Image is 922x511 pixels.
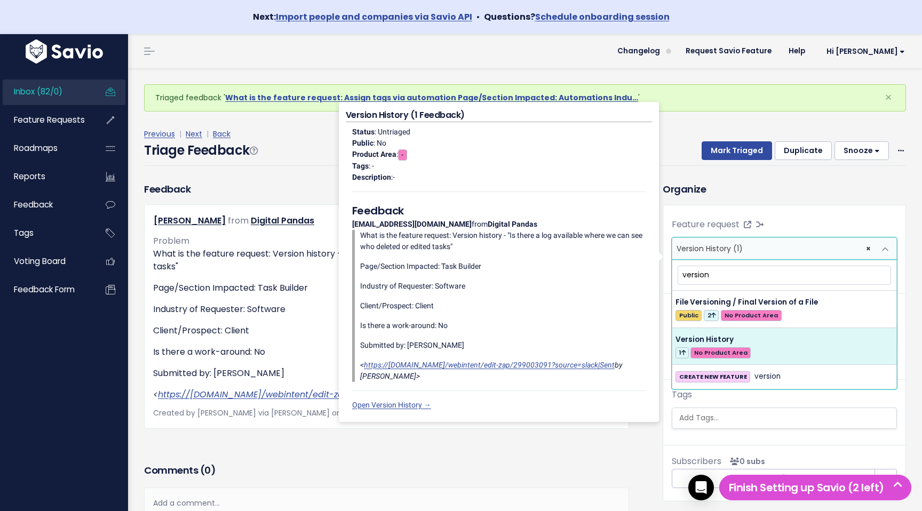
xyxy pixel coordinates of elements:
p: Page/Section Impacted: Task Builder [153,282,620,294]
span: 1 [675,347,689,358]
label: Feature request [672,218,740,231]
span: Roadmaps [14,142,58,154]
div: Open Intercom Messenger [688,475,714,500]
span: No Product Area [721,310,781,321]
a: https://[DOMAIN_NAME]/webintent/edit-zap/299003091?source=slack|Sent [158,388,481,401]
span: Feedback form [14,284,75,295]
button: Snooze [834,141,889,161]
strong: Next: [253,11,472,23]
span: Feedback [14,199,53,210]
span: - [393,173,395,181]
span: Version History [675,334,734,345]
span: version [754,370,781,383]
span: Problem [153,235,189,247]
img: logo-white.9d6f32f41409.svg [23,39,106,63]
p: Industry of Requester: Software [153,303,620,316]
p: Is there a work-around: No [360,320,646,331]
a: Feedback form [3,277,89,302]
span: 2 [704,310,719,321]
p: What is the feature request: Version history - "Is there a log available where we can see who del... [360,230,646,252]
span: Inbox (82/0) [14,86,62,97]
em: < by [PERSON_NAME]> [153,388,568,401]
h4: Version History (1 Feedback) [346,109,652,122]
a: Open Version History → [352,401,431,409]
a: Feedback [3,193,89,217]
span: from [228,214,249,227]
a: Import people and companies via Savio API [276,11,472,23]
a: Digital Pandas [251,214,314,227]
p: Industry of Requester: Software [360,281,646,292]
a: https://[DOMAIN_NAME]/webintent/edit-zap/299003091?source=slack|Sent [364,361,615,369]
h4: Triage Feedback [144,141,257,160]
h5: Finish Setting up Savio (2 left) [724,480,907,496]
a: Help [780,43,814,59]
button: Duplicate [775,141,832,161]
a: Request Savio Feature [677,43,780,59]
p: Client/Prospect: Client [153,324,620,337]
span: × [885,89,892,106]
p: Page/Section Impacted: Task Builder [360,261,646,272]
label: Tags [672,388,692,401]
a: Inbox (82/0) [3,79,89,104]
span: Created by [PERSON_NAME] via [PERSON_NAME] on | [153,408,483,418]
span: 0 [204,464,211,477]
span: Public [675,310,702,321]
span: Version History (1) [677,243,743,254]
strong: [EMAIL_ADDRESS][DOMAIN_NAME] [352,220,472,228]
span: Hi [PERSON_NAME] [826,47,905,55]
strong: CREATE NEW FEATURE [679,372,747,381]
em: < by [PERSON_NAME]> [360,361,623,380]
span: • [476,11,480,23]
a: Back [213,129,230,139]
a: Tags [3,221,89,245]
strong: Public [352,139,373,147]
a: [PERSON_NAME] [154,214,226,227]
span: - [398,149,407,161]
a: Schedule onboarding session [535,11,670,23]
strong: Description [352,173,391,181]
span: | [204,129,211,139]
a: Hi [PERSON_NAME] [814,43,913,60]
a: What is the feature request: Assign tags via automation Page/Section Impacted: Automations Indu… [225,92,638,103]
a: Voting Board [3,249,89,274]
a: Next [186,129,202,139]
p: Client/Prospect: Client [360,300,646,312]
a: Feature Requests [3,108,89,132]
h3: Feedback [144,182,190,196]
div: Triaged feedback ' ' [144,84,906,111]
span: File Versioning / Final Version of a File [675,297,818,307]
strong: Product Area [352,150,396,158]
button: Unsubscribed [672,469,875,488]
span: Reports [14,171,45,182]
div: : Untriaged : No : : - : from [346,122,652,415]
strong: Digital Pandas [488,220,537,228]
span: Feature Requests [14,114,85,125]
strong: Status [352,127,375,136]
a: Previous [144,129,175,139]
strong: Questions? [484,11,670,23]
a: Roadmaps [3,136,89,161]
button: Mark Triaged [702,141,772,161]
p: Submitted by: [PERSON_NAME] [153,367,620,380]
span: × [866,238,871,259]
span: No Product Area [690,347,751,358]
button: Close [874,85,903,110]
p: Is there a work-around: No [153,346,620,358]
strong: Tags [352,162,369,170]
p: Submitted by: [PERSON_NAME] [360,340,646,351]
a: Reports [3,164,89,189]
h3: Comments ( ) [144,463,629,478]
span: Voting Board [14,255,66,267]
span: | [177,129,184,139]
span: <p><strong>Subscribers</strong><br><br> No subscribers yet<br> </p> [726,456,765,467]
h3: Organize [663,182,906,196]
span: Tags [14,227,34,238]
span: Changelog [617,47,660,55]
p: What is the feature request: Version history - "Is there a log available where we can see who del... [153,247,620,273]
input: Add Tags... [675,412,899,424]
h5: Feedback [352,203,646,219]
span: Subscribers [672,455,721,467]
